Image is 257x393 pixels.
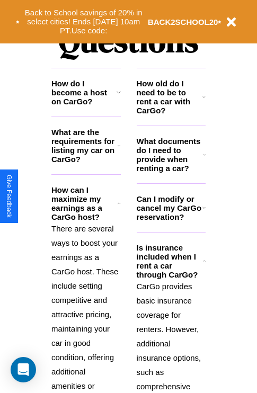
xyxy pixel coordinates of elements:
div: Open Intercom Messenger [11,357,36,382]
h3: How old do I need to be to rent a car with CarGo? [137,79,203,115]
h3: Can I modify or cancel my CarGo reservation? [137,194,202,221]
h3: What documents do I need to provide when renting a car? [137,137,203,173]
h3: How do I become a host on CarGo? [51,79,117,106]
button: Back to School savings of 20% in select cities! Ends [DATE] 10am PT.Use code: [20,5,148,38]
h3: What are the requirements for listing my car on CarGo? [51,128,118,164]
div: Give Feedback [5,175,13,218]
b: BACK2SCHOOL20 [148,17,218,26]
h3: How can I maximize my earnings as a CarGo host? [51,185,118,221]
h3: Is insurance included when I rent a car through CarGo? [137,243,203,279]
